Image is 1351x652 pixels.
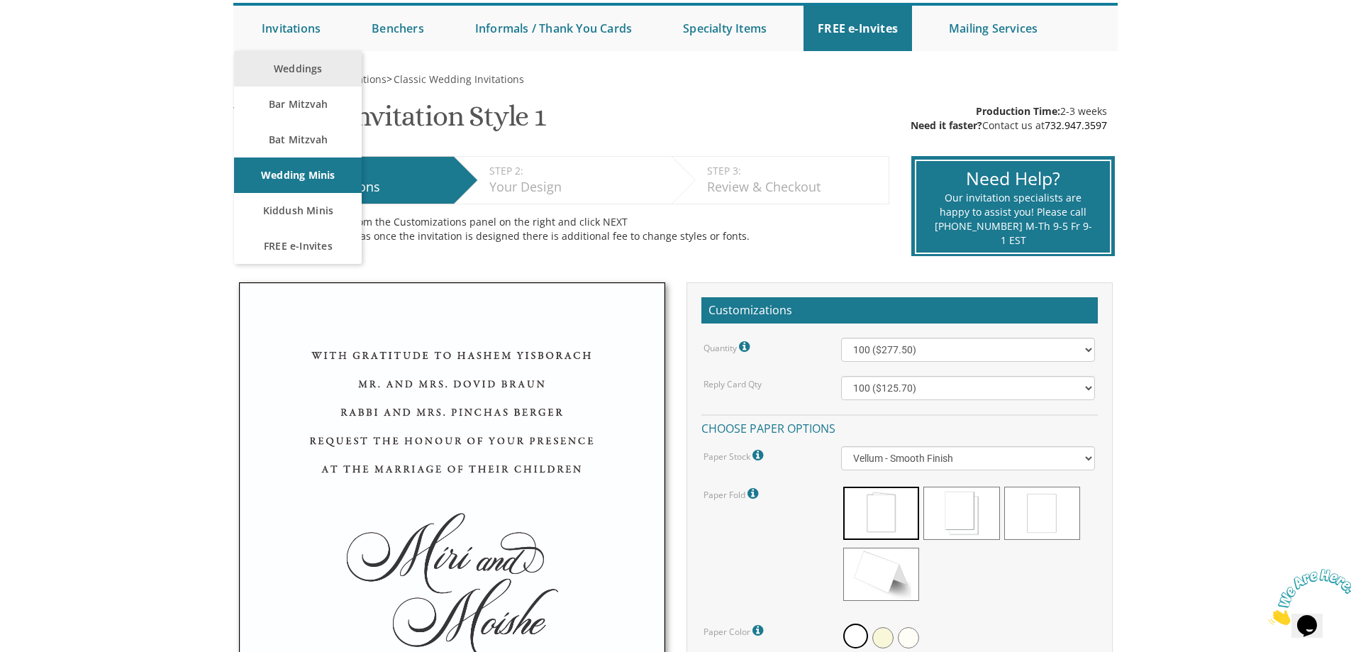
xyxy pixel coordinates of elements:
[704,338,753,356] label: Quantity
[394,72,524,86] span: Classic Wedding Invitations
[911,118,982,132] span: Need it faster?
[704,378,762,390] label: Reply Card Qty
[6,6,94,62] img: Chat attention grabber
[234,193,362,228] a: Kiddush Minis
[707,164,882,178] div: STEP 3:
[489,178,665,197] div: Your Design
[701,414,1098,439] h4: Choose paper options
[357,6,438,51] a: Benchers
[669,6,781,51] a: Specialty Items
[911,104,1107,133] div: 2-3 weeks Contact us at
[247,215,879,243] div: Make your selections from the Customizations panel on the right and click NEXT Please choose care...
[387,72,524,86] span: >
[704,485,762,503] label: Paper Fold
[701,297,1098,324] h2: Customizations
[1045,118,1107,132] a: 732.947.3597
[704,446,767,465] label: Paper Stock
[392,72,524,86] a: Classic Wedding Invitations
[804,6,912,51] a: FREE e-Invites
[935,6,1052,51] a: Mailing Services
[704,621,767,640] label: Paper Color
[489,164,665,178] div: STEP 2:
[934,191,1092,248] div: Our invitation specialists are happy to assist you! Please call [PHONE_NUMBER] M-Th 9-5 Fr 9-1 EST
[707,178,882,197] div: Review & Checkout
[233,72,284,86] a: Invitations
[234,228,362,264] a: FREE e-Invites
[234,158,362,193] a: Wedding Minis
[234,87,362,122] a: Bar Mitzvah
[248,6,335,51] a: Invitations
[461,6,646,51] a: Informals / Thank You Cards
[234,122,362,158] a: Bat Mitzvah
[1263,563,1351,631] iframe: chat widget
[976,104,1060,118] span: Production Time:
[934,166,1092,192] div: Need Help?
[234,51,362,87] a: Weddings
[233,101,545,143] h1: Wedding Invitation Style 1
